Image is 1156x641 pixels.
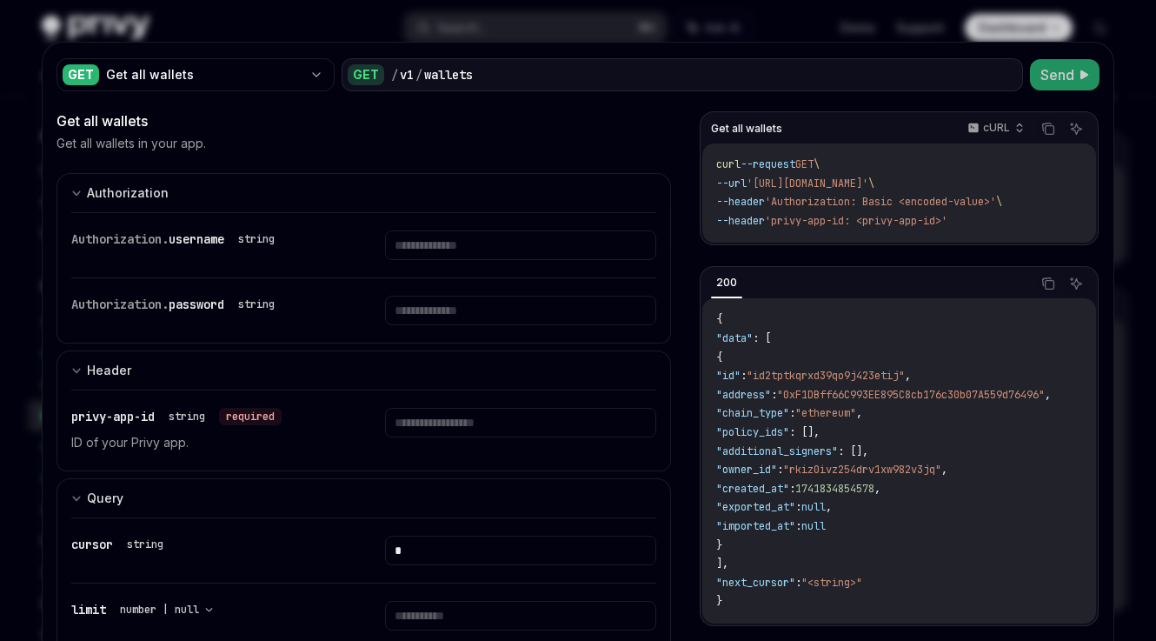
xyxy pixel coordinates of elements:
[1045,388,1051,402] span: ,
[801,500,826,514] span: null
[716,214,765,228] span: --header
[1037,117,1060,140] button: Copy the contents from the code block
[71,602,106,618] span: limit
[71,537,113,552] span: cursor
[716,557,728,571] span: ],
[795,157,814,171] span: GET
[765,214,947,228] span: 'privy-app-id: <privy-app-id>'
[106,66,302,83] div: Get all wallets
[87,488,123,509] div: Query
[71,536,170,553] div: cursor
[424,66,473,83] div: wallets
[905,369,911,383] span: ,
[996,195,1002,209] span: \
[400,66,414,83] div: v1
[789,406,795,420] span: :
[795,519,801,533] span: :
[71,432,343,453] p: ID of your Privy app.
[71,231,169,247] span: Authorization.
[71,230,282,248] div: Authorization.username
[795,500,801,514] span: :
[941,463,947,477] span: ,
[219,408,282,425] div: required
[958,114,1032,144] button: cURL
[711,272,742,293] div: 200
[801,519,826,533] span: null
[856,406,862,420] span: ,
[795,576,801,590] span: :
[56,351,671,390] button: expand input section
[777,388,1045,402] span: "0xF1DBff66C993EE895C8cb176c30b07A559d76496"
[169,297,224,312] span: password
[801,576,862,590] span: "<string>"
[56,173,671,212] button: expand input section
[127,538,163,551] div: string
[1065,117,1087,140] button: Ask AI
[716,594,722,608] span: }
[741,157,795,171] span: --request
[71,296,282,313] div: Authorization.password
[777,463,783,477] span: :
[795,482,874,496] span: 1741834854578
[741,369,747,383] span: :
[795,406,856,420] span: "ethereum"
[716,388,771,402] span: "address"
[169,231,224,247] span: username
[56,110,671,131] div: Get all wallets
[711,122,782,136] span: Get all wallets
[789,482,795,496] span: :
[716,369,741,383] span: "id"
[87,183,169,204] div: Authorization
[391,66,398,83] div: /
[415,66,422,83] div: /
[716,195,765,209] span: --header
[747,369,905,383] span: "id2tptkqrxd39qo9j423etij"
[71,601,220,618] div: limit
[56,57,335,93] button: GETGet all wallets
[716,312,722,326] span: {
[71,408,282,425] div: privy-app-id
[716,538,722,552] span: }
[56,135,206,152] p: Get all wallets in your app.
[348,64,384,85] div: GET
[716,425,789,439] span: "policy_ids"
[1065,272,1087,295] button: Ask AI
[1037,272,1060,295] button: Copy the contents from the code block
[716,482,789,496] span: "created_at"
[765,195,996,209] span: 'Authorization: Basic <encoded-value>'
[56,478,671,517] button: expand input section
[716,444,838,458] span: "additional_signers"
[716,406,789,420] span: "chain_type"
[983,121,1010,135] p: cURL
[747,177,868,190] span: '[URL][DOMAIN_NAME]'
[71,297,169,312] span: Authorization.
[716,500,795,514] span: "exported_at"
[87,360,131,381] div: Header
[716,576,795,590] span: "next_cursor"
[716,177,747,190] span: --url
[716,331,753,345] span: "data"
[838,444,868,458] span: : [],
[814,157,820,171] span: \
[716,157,741,171] span: curl
[783,463,941,477] span: "rkiz0ivz254drv1xw982v3jq"
[1030,59,1100,90] button: Send
[771,388,777,402] span: :
[716,519,795,533] span: "imported_at"
[716,351,722,364] span: {
[716,463,777,477] span: "owner_id"
[868,177,874,190] span: \
[169,410,205,424] div: string
[238,232,275,246] div: string
[63,64,99,85] div: GET
[753,331,771,345] span: : [
[1040,64,1074,85] span: Send
[874,482,880,496] span: ,
[71,409,155,424] span: privy-app-id
[238,297,275,311] div: string
[789,425,820,439] span: : [],
[826,500,832,514] span: ,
